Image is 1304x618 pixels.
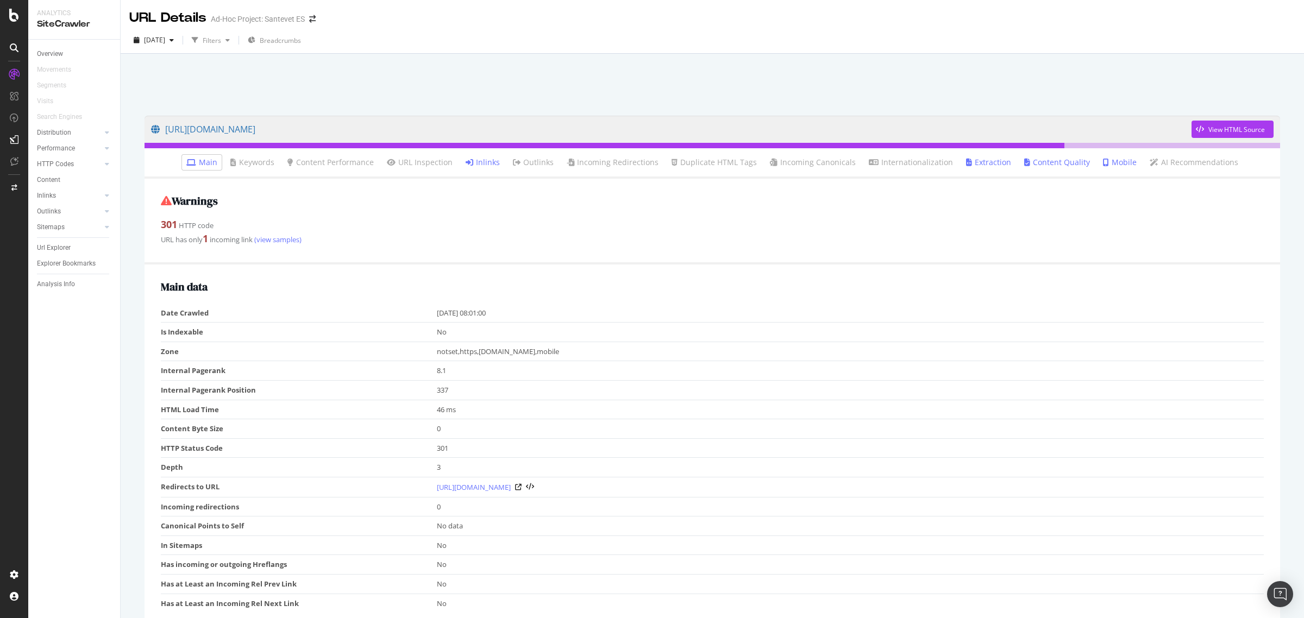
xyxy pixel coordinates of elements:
div: Ad-Hoc Project: Santevet ES [211,14,305,24]
a: Content Performance [287,157,374,168]
h2: Main data [161,281,1264,293]
button: View HTML Source [1192,121,1274,138]
button: Filters [187,31,234,49]
td: Zone [161,342,437,361]
div: View HTML Source [1208,125,1265,134]
td: 3 [437,458,1264,477]
td: Redirects to URL [161,477,437,497]
span: Breadcrumbs [260,36,301,45]
td: No [437,535,1264,555]
td: 46 ms [437,400,1264,419]
div: Outlinks [37,206,61,217]
a: Segments [37,80,77,91]
td: 8.1 [437,361,1264,381]
button: [DATE] [129,31,178,49]
div: Segments [37,80,66,91]
td: Is Indexable [161,323,437,342]
div: Content [37,174,60,186]
div: Analysis Info [37,279,75,290]
a: Movements [37,64,82,75]
a: Performance [37,143,102,154]
div: Movements [37,64,71,75]
td: In Sitemaps [161,535,437,555]
a: (view samples) [253,235,302,244]
div: Distribution [37,127,71,138]
td: Canonical Points to Self [161,516,437,536]
div: Inlinks [37,190,56,201]
td: Depth [161,458,437,477]
td: Has incoming or outgoing Hreflangs [161,555,437,575]
a: Overview [37,48,112,60]
td: Incoming redirections [161,497,437,516]
div: Filters [203,36,221,45]
div: Open Intercom Messenger [1267,581,1293,607]
a: Content Quality [1024,157,1090,168]
a: Content [37,174,112,186]
td: HTTP Status Code [161,438,437,458]
a: Outlinks [37,206,102,217]
a: Extraction [966,157,1011,168]
div: Analytics [37,9,111,18]
td: No [437,555,1264,575]
div: URL Details [129,9,206,27]
div: Search Engines [37,111,82,123]
a: Incoming Canonicals [770,157,856,168]
a: Main [186,157,217,168]
div: No data [437,521,1259,531]
a: URL Inspection [387,157,453,168]
td: Has at Least an Incoming Rel Next Link [161,594,437,613]
a: Internationalization [869,157,953,168]
a: Explorer Bookmarks [37,258,112,269]
td: 337 [437,380,1264,400]
td: notset,https,[DOMAIN_NAME],mobile [437,342,1264,361]
a: AI Recommendations [1150,157,1238,168]
a: Visit Online Page [515,484,522,490]
a: Search Engines [37,111,93,123]
a: [URL][DOMAIN_NAME] [437,482,511,493]
a: Outlinks [513,157,554,168]
td: Has at Least an Incoming Rel Prev Link [161,575,437,594]
td: Content Byte Size [161,419,437,439]
div: URL has only incoming link [161,232,1264,246]
a: Analysis Info [37,279,112,290]
td: No [437,594,1264,613]
a: Keywords [230,157,274,168]
td: No [437,323,1264,342]
a: Url Explorer [37,242,112,254]
a: Incoming Redirections [567,157,659,168]
td: No [437,575,1264,594]
a: Sitemaps [37,222,102,233]
span: 2025 Aug. 27th [144,35,165,45]
td: 301 [437,438,1264,458]
a: Distribution [37,127,102,138]
a: Duplicate HTML Tags [672,157,757,168]
div: Explorer Bookmarks [37,258,96,269]
strong: 1 [203,232,208,245]
td: Internal Pagerank [161,361,437,381]
td: Date Crawled [161,304,437,323]
div: Sitemaps [37,222,65,233]
div: HTTP Codes [37,159,74,170]
strong: 301 [161,218,177,231]
button: Breadcrumbs [243,31,305,49]
div: Overview [37,48,63,60]
div: Visits [37,96,53,107]
td: 0 [437,419,1264,439]
td: 0 [437,497,1264,516]
h2: Warnings [161,195,1264,207]
td: [DATE] 08:01:00 [437,304,1264,323]
a: Mobile [1103,157,1137,168]
div: arrow-right-arrow-left [309,15,316,23]
a: [URL][DOMAIN_NAME] [151,116,1192,143]
td: Internal Pagerank Position [161,380,437,400]
a: Inlinks [466,157,500,168]
a: Inlinks [37,190,102,201]
div: Url Explorer [37,242,71,254]
div: HTTP code [161,218,1264,232]
div: Performance [37,143,75,154]
button: View HTML Source [526,483,534,491]
a: HTTP Codes [37,159,102,170]
td: HTML Load Time [161,400,437,419]
a: Visits [37,96,64,107]
div: SiteCrawler [37,18,111,30]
